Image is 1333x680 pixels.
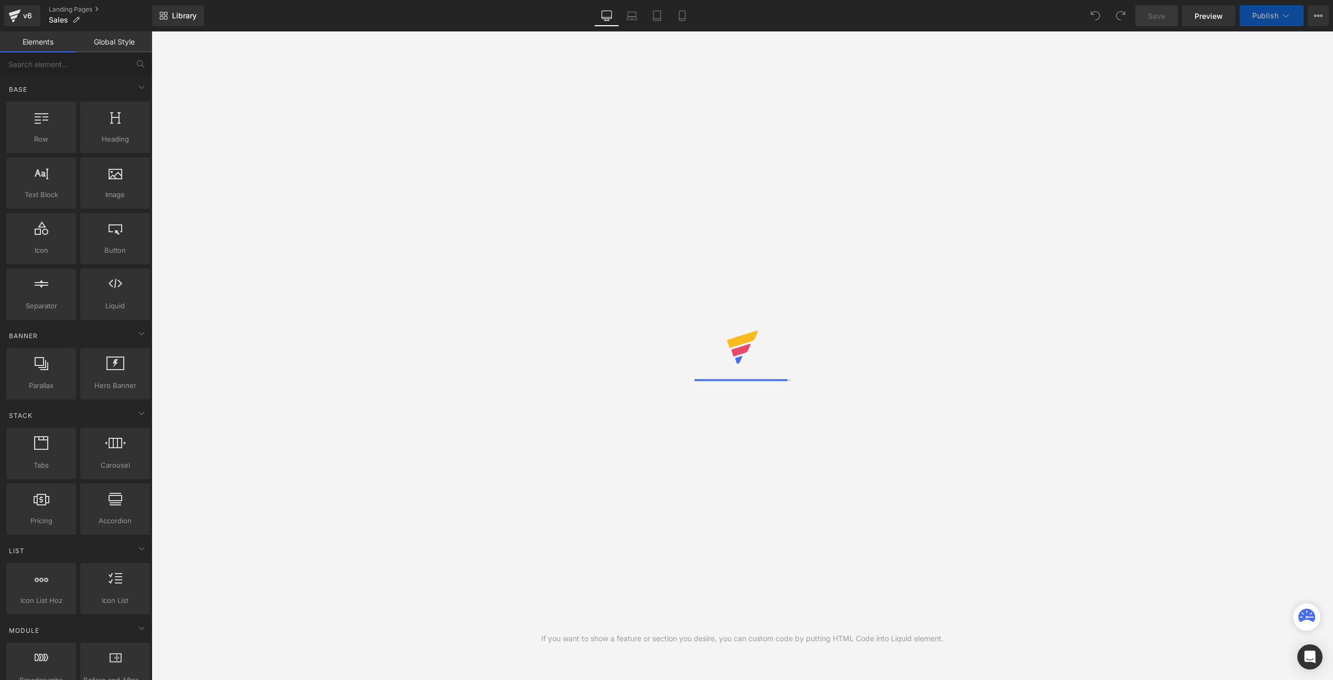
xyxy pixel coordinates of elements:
[8,411,34,420] span: Stack
[1085,5,1106,26] button: Undo
[8,546,26,556] span: List
[83,245,147,256] span: Button
[9,300,73,311] span: Separator
[49,5,152,14] a: Landing Pages
[9,245,73,256] span: Icon
[8,84,28,94] span: Base
[83,134,147,145] span: Heading
[21,9,34,23] div: v6
[172,11,197,20] span: Library
[9,515,73,526] span: Pricing
[1148,10,1165,21] span: Save
[644,5,670,26] a: Tablet
[83,189,147,200] span: Image
[619,5,644,26] a: Laptop
[83,300,147,311] span: Liquid
[594,5,619,26] a: Desktop
[541,633,943,644] div: If you want to show a feature or section you desire, you can custom code by putting HTML Code int...
[83,460,147,471] span: Carousel
[1110,5,1131,26] button: Redo
[4,5,40,26] a: v6
[1252,12,1278,20] span: Publish
[9,380,73,391] span: Parallax
[9,134,73,145] span: Row
[8,331,39,341] span: Banner
[1195,10,1223,21] span: Preview
[76,31,152,52] a: Global Style
[1297,644,1323,670] div: Open Intercom Messenger
[1308,5,1329,26] button: More
[1182,5,1235,26] a: Preview
[83,380,147,391] span: Hero Banner
[1240,5,1304,26] button: Publish
[670,5,695,26] a: Mobile
[9,460,73,471] span: Tabs
[9,189,73,200] span: Text Block
[8,625,40,635] span: Module
[9,595,73,606] span: Icon List Hoz
[83,595,147,606] span: Icon List
[83,515,147,526] span: Accordion
[49,16,68,24] span: Sales
[152,5,204,26] a: New Library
